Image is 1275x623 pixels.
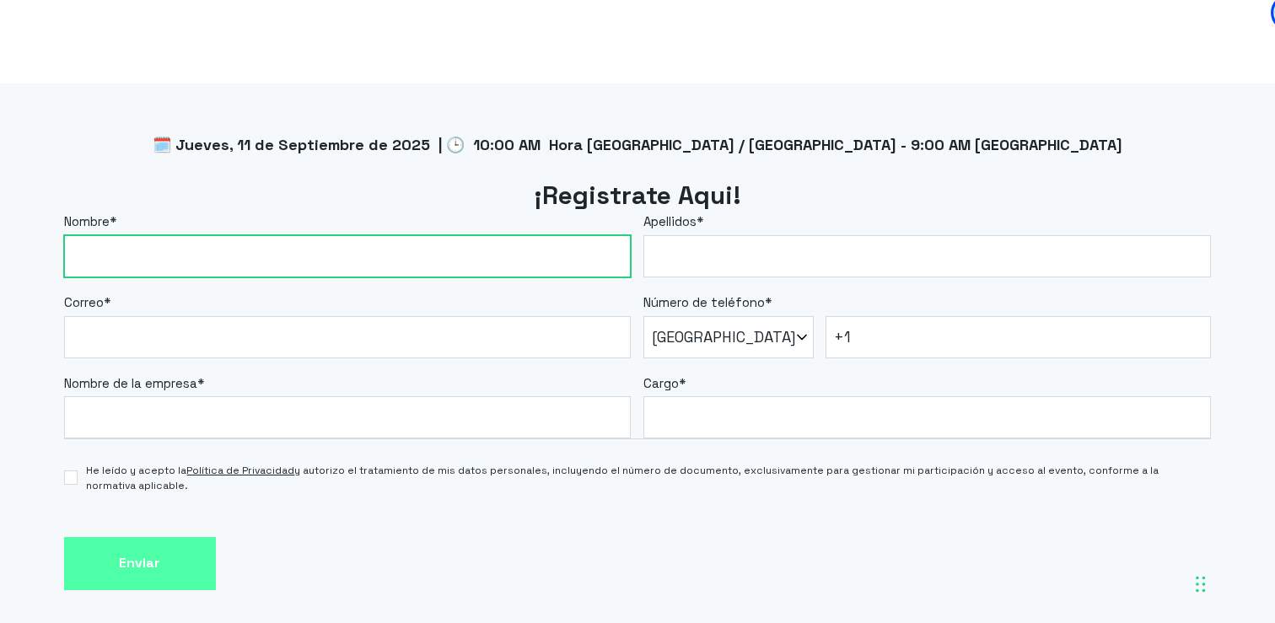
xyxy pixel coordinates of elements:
input: Enviar [64,537,216,590]
a: Política de Privacidad [186,464,294,477]
span: Número de teléfono [643,294,765,310]
span: He leído y acepto la y autorizo el tratamiento de mis datos personales, incluyendo el número de d... [86,463,1211,493]
span: Nombre de la empresa [64,375,197,391]
span: Correo [64,294,104,310]
div: Widget de chat [971,387,1275,623]
h2: ¡Registrate Aqui! [64,179,1212,213]
span: Cargo [643,375,679,391]
input: He leído y acepto laPolítica de Privacidady autorizo el tratamiento de mis datos personales, incl... [64,470,78,485]
iframe: Chat Widget [971,387,1275,623]
span: Apellidos [643,213,697,229]
span: 🗓️ Jueves, 11 de Septiembre de 2025 | 🕒 10:00 AM Hora [GEOGRAPHIC_DATA] / [GEOGRAPHIC_DATA] - 9:0... [153,135,1122,154]
div: Arrastrar [1196,559,1206,610]
span: Nombre [64,213,110,229]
